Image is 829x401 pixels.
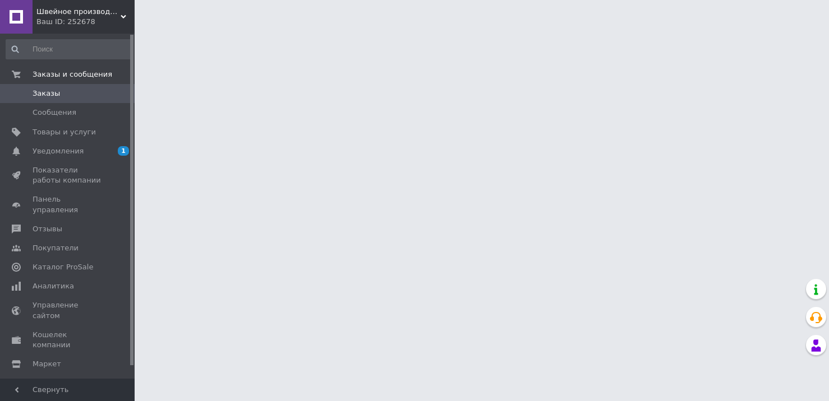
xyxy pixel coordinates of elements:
[33,243,79,253] span: Покупатели
[6,39,132,59] input: Поиск
[33,88,60,99] span: Заказы
[33,165,104,185] span: Показатели работы компании
[33,69,112,80] span: Заказы и сообщения
[33,224,62,234] span: Отзывы
[33,146,84,156] span: Уведомления
[33,108,76,118] span: Сообщения
[33,281,74,291] span: Аналитика
[36,7,121,17] span: Швейное производство сумочно - рюкзачной и термопродукции
[36,17,135,27] div: Ваш ID: 252678
[33,262,93,272] span: Каталог ProSale
[118,146,129,156] span: 1
[33,127,96,137] span: Товары и услуги
[33,330,104,350] span: Кошелек компании
[33,359,61,369] span: Маркет
[33,300,104,320] span: Управление сайтом
[33,194,104,215] span: Панель управления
